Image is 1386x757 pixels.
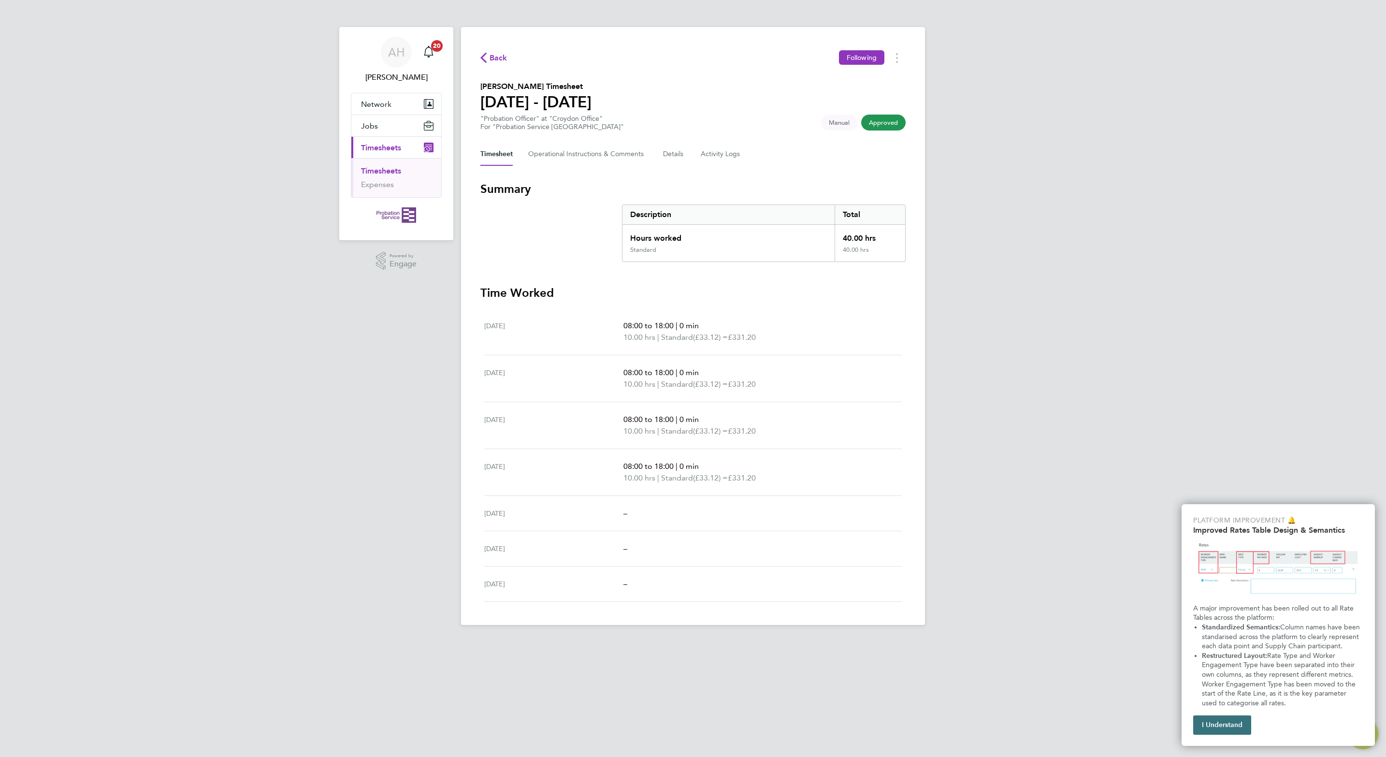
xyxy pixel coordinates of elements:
span: – [623,544,627,553]
span: Column names have been standarised across the platform to clearly represent each data point and S... [1202,623,1362,650]
span: Jobs [361,121,378,131]
img: Updated Rates Table Design & Semantics [1193,539,1363,600]
section: Timesheet [480,181,906,602]
span: Standard [661,378,693,390]
span: – [623,509,627,518]
div: Description [622,205,835,224]
div: "Probation Officer" at "Croydon Office" [480,115,624,131]
span: (£33.12) = [693,379,728,389]
p: Platform Improvement 🔔 [1193,516,1363,525]
div: [DATE] [484,578,623,590]
span: 08:00 to 18:00 [623,462,674,471]
span: 08:00 to 18:00 [623,415,674,424]
div: [DATE] [484,320,623,343]
h1: [DATE] - [DATE] [480,92,592,112]
button: Timesheets Menu [888,50,906,65]
button: Details [663,143,685,166]
span: Standard [661,425,693,437]
img: probationservice-logo-retina.png [376,207,416,223]
span: Engage [390,260,417,268]
button: Activity Logs [701,143,741,166]
span: This timesheet has been approved. [861,115,906,131]
button: Operational Instructions & Comments [528,143,648,166]
span: 10.00 hrs [623,473,655,482]
span: Powered by [390,252,417,260]
div: 40.00 hrs [835,246,905,262]
span: | [676,321,678,330]
span: 08:00 to 18:00 [623,321,674,330]
div: [DATE] [484,461,623,484]
a: Go to account details [351,37,442,83]
div: Total [835,205,905,224]
span: Standard [661,332,693,343]
div: 40.00 hrs [835,225,905,246]
a: Go to home page [351,207,442,223]
span: (£33.12) = [693,333,728,342]
span: 08:00 to 18:00 [623,368,674,377]
span: | [676,368,678,377]
div: For "Probation Service [GEOGRAPHIC_DATA]" [480,123,624,131]
span: £331.20 [728,473,756,482]
p: A major improvement has been rolled out to all Rate Tables across the platform: [1193,604,1363,623]
span: | [676,462,678,471]
span: Back [490,52,507,64]
span: | [657,473,659,482]
span: £331.20 [728,379,756,389]
span: AH [388,46,405,58]
div: [DATE] [484,414,623,437]
span: Rate Type and Worker Engagement Type have been separated into their own columns, as they represen... [1202,652,1357,707]
span: 0 min [679,368,699,377]
div: Summary [622,204,906,262]
a: Timesheets [361,166,401,175]
div: Hours worked [622,225,835,246]
span: | [657,333,659,342]
div: Standard [630,246,656,254]
span: Amy Hughes [351,72,442,83]
span: | [676,415,678,424]
span: | [657,426,659,436]
span: Following [847,53,877,62]
span: This timesheet was manually created. [821,115,857,131]
h2: Improved Rates Table Design & Semantics [1193,525,1363,535]
strong: Restructured Layout: [1202,652,1267,660]
nav: Main navigation [339,27,453,240]
span: (£33.12) = [693,426,728,436]
h3: Summary [480,181,906,197]
span: 10.00 hrs [623,379,655,389]
div: [DATE] [484,543,623,554]
div: [DATE] [484,367,623,390]
strong: Standardized Semantics: [1202,623,1280,631]
span: Standard [661,472,693,484]
span: 20 [431,40,443,52]
span: 0 min [679,462,699,471]
span: Network [361,100,391,109]
span: 10.00 hrs [623,426,655,436]
span: (£33.12) = [693,473,728,482]
span: 10.00 hrs [623,333,655,342]
button: Timesheet [480,143,513,166]
span: £331.20 [728,426,756,436]
span: – [623,579,627,588]
div: Improved Rate Table Semantics [1182,504,1375,746]
span: 0 min [679,321,699,330]
a: Expenses [361,180,394,189]
div: [DATE] [484,508,623,519]
button: I Understand [1193,715,1251,735]
span: 0 min [679,415,699,424]
h2: [PERSON_NAME] Timesheet [480,81,592,92]
h3: Time Worked [480,285,906,301]
span: | [657,379,659,389]
span: £331.20 [728,333,756,342]
span: Timesheets [361,143,401,152]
